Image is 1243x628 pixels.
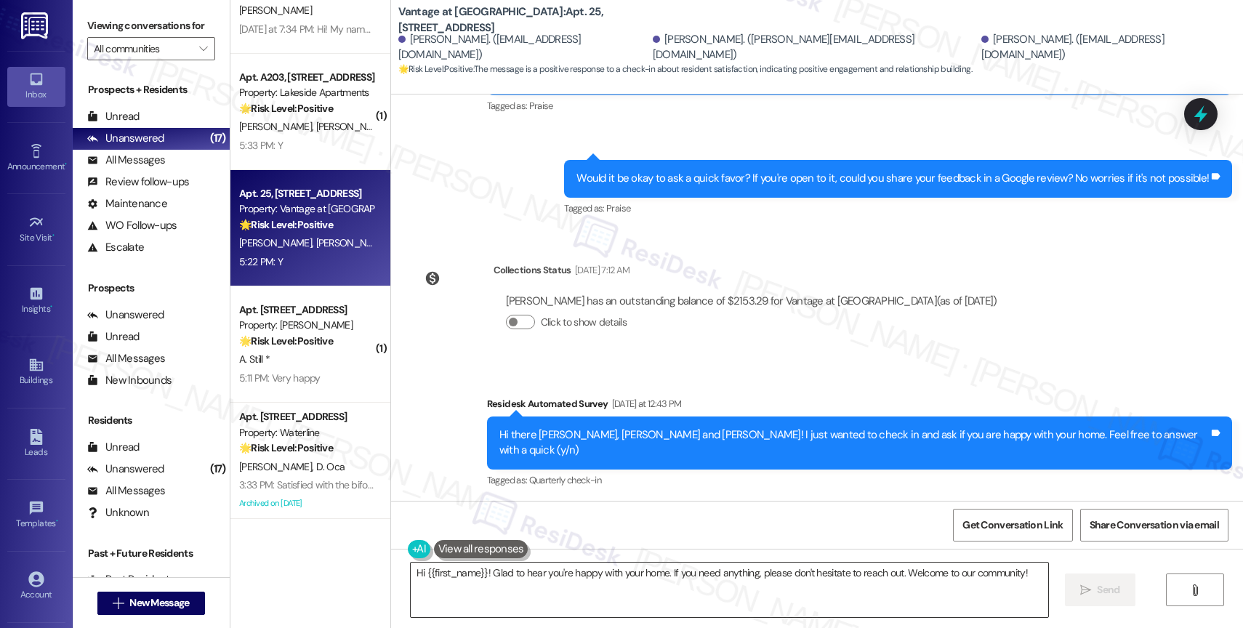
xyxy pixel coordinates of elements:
[239,318,374,333] div: Property: [PERSON_NAME]
[239,102,333,115] strong: 🌟 Risk Level: Positive
[487,396,1232,416] div: Residesk Automated Survey
[541,315,627,330] label: Click to show details
[87,131,164,146] div: Unanswered
[87,218,177,233] div: WO Follow-ups
[315,120,388,133] span: [PERSON_NAME]
[239,425,374,440] div: Property: Waterline
[87,196,167,212] div: Maintenance
[499,427,1209,459] div: Hi there [PERSON_NAME], [PERSON_NAME] and [PERSON_NAME]! I just wanted to check in and ask if you...
[113,597,124,609] i: 
[129,595,189,611] span: New Message
[87,351,165,366] div: All Messages
[239,371,321,385] div: 5:11 PM: Very happy
[239,85,374,100] div: Property: Lakeside Apartments
[239,302,374,318] div: Apt. [STREET_ADDRESS]
[87,505,149,520] div: Unknown
[73,546,230,561] div: Past + Future Residents
[7,496,65,535] a: Templates •
[239,186,374,201] div: Apt. 25, [STREET_ADDRESS]
[653,32,978,63] div: [PERSON_NAME]. ([PERSON_NAME][EMAIL_ADDRESS][DOMAIN_NAME])
[73,413,230,428] div: Residents
[239,441,333,454] strong: 🌟 Risk Level: Positive
[608,396,682,411] div: [DATE] at 12:43 PM
[411,563,1048,617] textarea: Hi {{first_name}}! Glad to hear you're happy with your home. If you need anything, please don't h...
[962,518,1063,533] span: Get Conversation Link
[239,23,1073,36] div: [DATE] at 7:34 PM: Hi! My name is [PERSON_NAME]. Do you have any open leasing agent roles right n...
[87,572,175,587] div: Past Residents
[206,458,230,480] div: (17)
[65,159,67,169] span: •
[571,262,630,278] div: [DATE] 7:12 AM
[7,353,65,392] a: Buildings
[239,236,316,249] span: [PERSON_NAME]
[239,478,470,491] div: 3:33 PM: Satisfied with the bifold being fixed, good day
[239,4,312,17] span: [PERSON_NAME]
[238,494,375,512] div: Archived on [DATE]
[239,255,283,268] div: 5:22 PM: Y
[21,12,51,39] img: ResiDesk Logo
[50,302,52,312] span: •
[1080,509,1228,542] button: Share Conversation via email
[315,460,345,473] span: D. Oca
[564,198,1232,219] div: Tagged as:
[7,567,65,606] a: Account
[87,174,189,190] div: Review follow-ups
[7,281,65,321] a: Insights •
[398,4,689,36] b: Vantage at [GEOGRAPHIC_DATA]: Apt. 25, [STREET_ADDRESS]
[239,218,333,231] strong: 🌟 Risk Level: Positive
[239,353,270,366] span: A. Still *
[981,32,1232,63] div: [PERSON_NAME]. ([EMAIL_ADDRESS][DOMAIN_NAME])
[7,67,65,106] a: Inbox
[87,373,172,388] div: New Inbounds
[94,37,192,60] input: All communities
[206,127,230,150] div: (17)
[239,409,374,424] div: Apt. [STREET_ADDRESS]
[239,201,374,217] div: Property: Vantage at [GEOGRAPHIC_DATA]
[87,307,164,323] div: Unanswered
[7,210,65,249] a: Site Visit •
[87,483,165,499] div: All Messages
[87,462,164,477] div: Unanswered
[7,424,65,464] a: Leads
[487,470,1232,491] div: Tagged as:
[398,62,972,77] span: : The message is a positive response to a check-in about resident satisfaction, indicating positi...
[239,120,316,133] span: [PERSON_NAME]
[56,516,58,526] span: •
[87,440,140,455] div: Unread
[576,171,1209,186] div: Would it be okay to ask a quick favor? If you're open to it, could you share your feedback in a G...
[1065,573,1135,606] button: Send
[239,460,316,473] span: [PERSON_NAME]
[315,236,393,249] span: [PERSON_NAME]
[87,153,165,168] div: All Messages
[73,281,230,296] div: Prospects
[199,43,207,55] i: 
[1189,584,1200,596] i: 
[52,230,55,241] span: •
[87,329,140,345] div: Unread
[239,139,283,152] div: 5:33 PM: Y
[398,32,649,63] div: [PERSON_NAME]. ([EMAIL_ADDRESS][DOMAIN_NAME])
[606,202,630,214] span: Praise
[73,82,230,97] div: Prospects + Residents
[239,70,374,85] div: Apt. A203, [STREET_ADDRESS]
[1090,518,1219,533] span: Share Conversation via email
[487,95,1232,116] div: Tagged as:
[87,109,140,124] div: Unread
[87,240,144,255] div: Escalate
[398,63,473,75] strong: 🌟 Risk Level: Positive
[1097,582,1119,597] span: Send
[529,474,601,486] span: Quarterly check-in
[97,592,205,615] button: New Message
[953,509,1072,542] button: Get Conversation Link
[87,15,215,37] label: Viewing conversations for
[529,100,553,112] span: Praise
[506,294,997,309] div: [PERSON_NAME] has an outstanding balance of $2153.29 for Vantage at [GEOGRAPHIC_DATA] (as of [DATE])
[239,334,333,347] strong: 🌟 Risk Level: Positive
[494,262,571,278] div: Collections Status
[1080,584,1091,596] i: 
